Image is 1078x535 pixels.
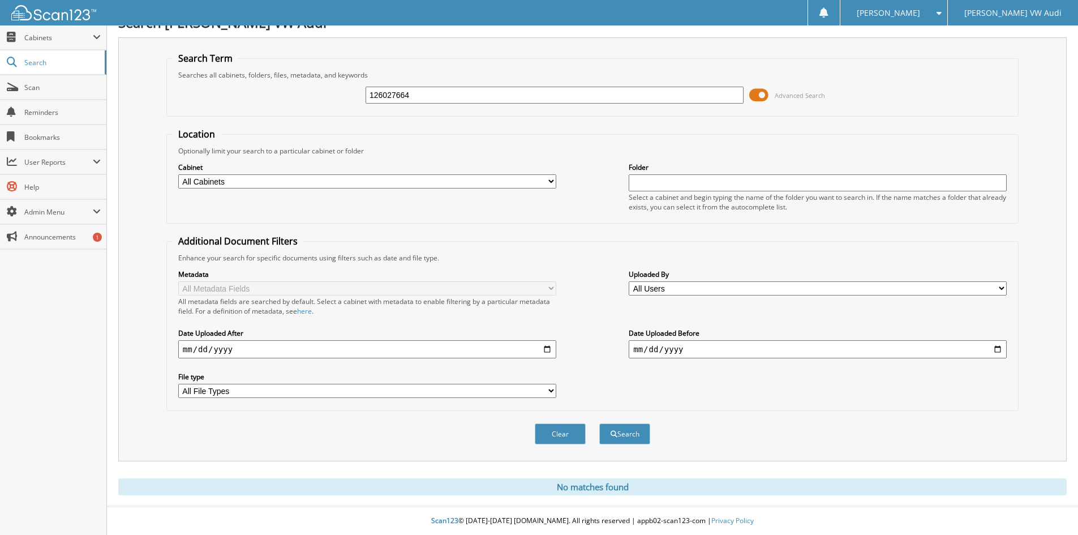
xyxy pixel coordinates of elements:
[173,146,1012,156] div: Optionally limit your search to a particular cabinet or folder
[93,233,102,242] div: 1
[629,192,1007,212] div: Select a cabinet and begin typing the name of the folder you want to search in. If the name match...
[775,91,825,100] span: Advanced Search
[24,83,101,92] span: Scan
[24,132,101,142] span: Bookmarks
[173,52,238,65] legend: Search Term
[711,516,754,525] a: Privacy Policy
[24,232,101,242] span: Announcements
[24,58,99,67] span: Search
[857,10,920,16] span: [PERSON_NAME]
[178,269,556,279] label: Metadata
[178,297,556,316] div: All metadata fields are searched by default. Select a cabinet with metadata to enable filtering b...
[173,128,221,140] legend: Location
[629,162,1007,172] label: Folder
[964,10,1062,16] span: [PERSON_NAME] VW Audi
[173,253,1012,263] div: Enhance your search for specific documents using filters such as date and file type.
[431,516,458,525] span: Scan123
[629,340,1007,358] input: end
[107,507,1078,535] div: © [DATE]-[DATE] [DOMAIN_NAME]. All rights reserved | appb02-scan123-com |
[178,162,556,172] label: Cabinet
[178,328,556,338] label: Date Uploaded After
[629,328,1007,338] label: Date Uploaded Before
[24,157,93,167] span: User Reports
[629,269,1007,279] label: Uploaded By
[178,372,556,382] label: File type
[11,5,96,20] img: scan123-logo-white.svg
[118,478,1067,495] div: No matches found
[24,207,93,217] span: Admin Menu
[599,423,650,444] button: Search
[178,340,556,358] input: start
[24,108,101,117] span: Reminders
[24,182,101,192] span: Help
[535,423,586,444] button: Clear
[173,235,303,247] legend: Additional Document Filters
[173,70,1012,80] div: Searches all cabinets, folders, files, metadata, and keywords
[297,306,312,316] a: here
[24,33,93,42] span: Cabinets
